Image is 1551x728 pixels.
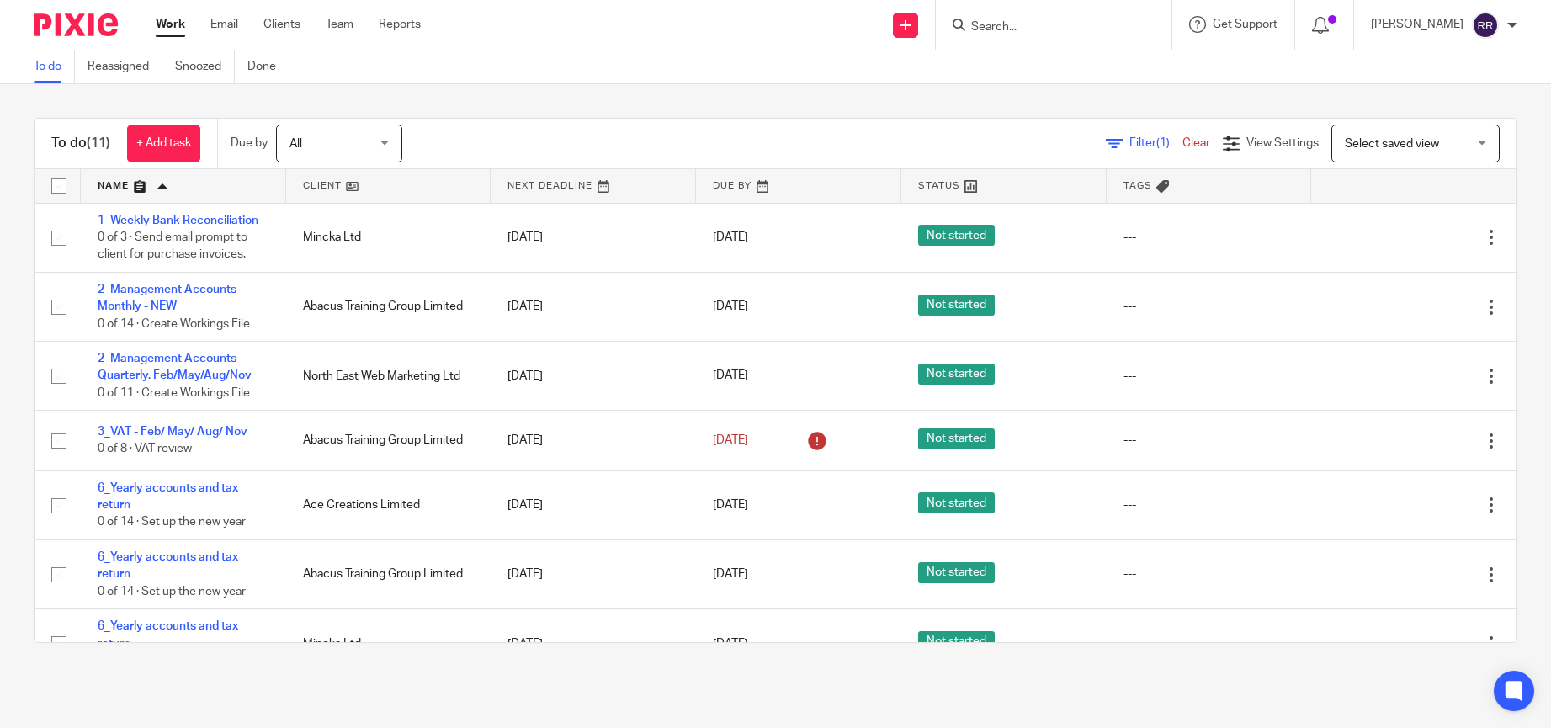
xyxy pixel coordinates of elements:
[491,609,696,678] td: [DATE]
[918,364,995,385] span: Not started
[713,569,748,581] span: [DATE]
[210,16,238,33] a: Email
[491,540,696,609] td: [DATE]
[326,16,353,33] a: Team
[98,426,247,438] a: 3_VAT - Feb/ May/ Aug/ Nov
[98,551,238,580] a: 6_Yearly accounts and tax return
[918,225,995,246] span: Not started
[918,295,995,316] span: Not started
[98,387,250,399] span: 0 of 11 · Create Workings File
[1129,137,1182,149] span: Filter
[713,231,748,243] span: [DATE]
[156,16,185,33] a: Work
[1182,137,1210,149] a: Clear
[286,203,491,272] td: Mincka Ltd
[87,136,110,150] span: (11)
[98,444,192,455] span: 0 of 8 · VAT review
[247,50,289,83] a: Done
[289,138,302,150] span: All
[1345,138,1439,150] span: Select saved view
[1123,181,1152,190] span: Tags
[286,411,491,470] td: Abacus Training Group Limited
[98,284,243,312] a: 2_Management Accounts - Monthly - NEW
[1123,497,1295,513] div: ---
[713,499,748,511] span: [DATE]
[231,135,268,151] p: Due by
[286,272,491,341] td: Abacus Training Group Limited
[1156,137,1170,149] span: (1)
[34,50,75,83] a: To do
[1123,298,1295,315] div: ---
[98,318,250,330] span: 0 of 14 · Create Workings File
[34,13,118,36] img: Pixie
[918,631,995,652] span: Not started
[88,50,162,83] a: Reassigned
[263,16,300,33] a: Clients
[98,482,238,511] a: 6_Yearly accounts and tax return
[286,540,491,609] td: Abacus Training Group Limited
[379,16,421,33] a: Reports
[491,342,696,411] td: [DATE]
[1123,229,1295,246] div: ---
[491,411,696,470] td: [DATE]
[1371,16,1463,33] p: [PERSON_NAME]
[491,470,696,539] td: [DATE]
[98,231,247,261] span: 0 of 3 · Send email prompt to client for purchase invoices.
[1123,368,1295,385] div: ---
[127,125,200,162] a: + Add task
[286,470,491,539] td: Ace Creations Limited
[918,492,995,513] span: Not started
[1246,137,1319,149] span: View Settings
[491,203,696,272] td: [DATE]
[51,135,110,152] h1: To do
[286,342,491,411] td: North East Web Marketing Ltd
[98,353,252,381] a: 2_Management Accounts - Quarterly. Feb/May/Aug/Nov
[1123,432,1295,449] div: ---
[1472,12,1499,39] img: svg%3E
[713,434,748,446] span: [DATE]
[918,428,995,449] span: Not started
[713,301,748,313] span: [DATE]
[918,562,995,583] span: Not started
[98,586,246,598] span: 0 of 14 · Set up the new year
[98,517,246,529] span: 0 of 14 · Set up the new year
[1213,19,1277,30] span: Get Support
[713,638,748,650] span: [DATE]
[98,215,258,226] a: 1_Weekly Bank Reconciliation
[1123,566,1295,582] div: ---
[713,370,748,382] span: [DATE]
[969,20,1121,35] input: Search
[1123,635,1295,652] div: ---
[175,50,235,83] a: Snoozed
[491,272,696,341] td: [DATE]
[98,620,238,649] a: 6_Yearly accounts and tax return
[286,609,491,678] td: Mincka Ltd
